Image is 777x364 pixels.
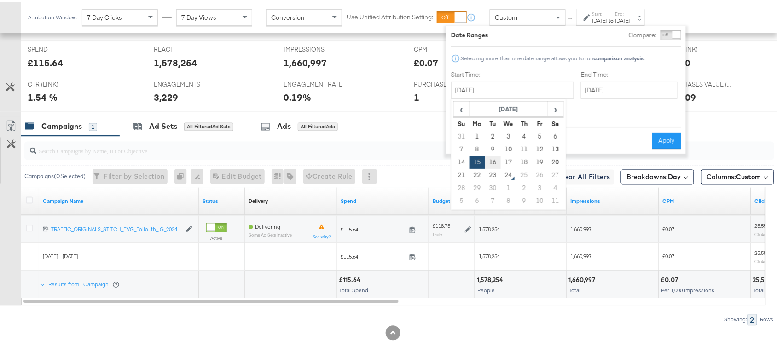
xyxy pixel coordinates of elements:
[652,131,681,147] button: Apply
[470,193,485,206] td: 6
[548,167,563,180] td: 27
[760,315,774,321] div: Rows
[571,196,655,203] a: The number of times your ad was served. On mobile apps an ad is counted as served the first time ...
[569,274,598,283] div: 1,660,997
[184,121,233,129] div: All Filtered Ad Sets
[454,128,470,141] td: 31
[470,180,485,193] td: 29
[548,141,563,154] td: 13
[724,315,748,321] div: Showing:
[181,12,216,20] span: 7 Day Views
[454,154,470,167] td: 14
[341,196,425,203] a: The total amount spent to date.
[532,141,548,154] td: 12
[154,54,197,68] div: 1,578,254
[615,9,631,15] label: End:
[667,43,736,52] span: CPC (LINK)
[501,193,516,206] td: 8
[48,279,120,287] div: Results from 1 Campaign
[28,89,58,103] div: 1.54 %
[532,193,548,206] td: 10
[460,53,645,60] div: Selecting more than one date range allows you to run .
[470,100,548,116] th: [DATE]
[174,168,191,182] div: 0
[516,180,532,193] td: 2
[41,269,122,297] div: Results from1 Campaign
[501,154,516,167] td: 17
[277,120,291,130] div: Ads
[470,116,485,128] th: Mo
[451,69,574,77] label: Start Time:
[28,43,97,52] span: SPEND
[28,54,63,68] div: £115.64
[621,168,694,183] button: Breakdowns:Day
[663,196,748,203] a: The average cost you've paid to have 1,000 impressions of your ad.
[485,141,501,154] td: 9
[477,285,495,292] span: People
[532,116,548,128] th: Fr
[454,180,470,193] td: 28
[454,116,470,128] th: Su
[663,251,675,258] span: £0.07
[414,54,438,68] div: £0.07
[341,225,406,231] span: £115.64
[748,312,757,324] div: 2
[51,224,181,232] a: TRAFFIC_ORIGINALS_STITCH_EVG_Follo...th_IG_2024
[249,196,268,203] div: Delivery
[454,167,470,180] td: 21
[454,141,470,154] td: 7
[485,167,501,180] td: 23
[701,168,774,183] button: Columns:Custom
[501,180,516,193] td: 1
[470,128,485,141] td: 1
[608,15,615,22] strong: to
[341,252,406,259] span: £115.64
[89,121,97,130] div: 1
[754,285,765,292] span: Total
[661,285,715,292] span: Per 1,000 Impressions
[485,193,501,206] td: 7
[485,180,501,193] td: 30
[516,141,532,154] td: 11
[284,89,312,103] div: 0.19%
[548,154,563,167] td: 20
[154,89,178,103] div: 3,229
[516,167,532,180] td: 25
[501,116,516,128] th: We
[592,15,608,23] div: [DATE]
[501,141,516,154] td: 10
[255,222,280,229] span: Delivering
[87,12,122,20] span: 7 Day Clicks
[548,180,563,193] td: 4
[284,54,327,68] div: 1,660,997
[592,9,608,15] label: Start:
[203,196,241,203] a: Shows the current state of your Ad Campaign.
[479,251,500,258] span: 1,578,254
[501,128,516,141] td: 3
[249,231,292,236] sub: Some Ad Sets Inactive
[154,78,223,87] span: ENGAGEMENTS
[339,285,368,292] span: Total Spend
[154,43,223,52] span: REACH
[548,116,563,128] th: Sa
[28,12,77,19] div: Attribution Window:
[485,154,501,167] td: 16
[516,128,532,141] td: 4
[594,53,644,60] strong: comparison analysis
[470,167,485,180] td: 22
[41,120,82,130] div: Campaigns
[516,116,532,128] th: Th
[470,141,485,154] td: 8
[557,170,610,181] span: Clear All Filters
[615,15,631,23] div: [DATE]
[433,221,450,228] div: £118.75
[549,100,563,114] span: ›
[298,121,338,129] div: All Filtered Ads
[451,29,488,38] div: Date Ranges
[479,224,500,231] span: 1,578,254
[347,11,433,20] label: Use Unified Attribution Setting:
[571,224,592,231] span: 1,660,997
[249,196,268,203] a: Reflects the ability of your Ad Campaign to achieve delivery based on ad states, schedule and bud...
[627,171,681,180] span: Breakdowns:
[495,12,517,20] span: Custom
